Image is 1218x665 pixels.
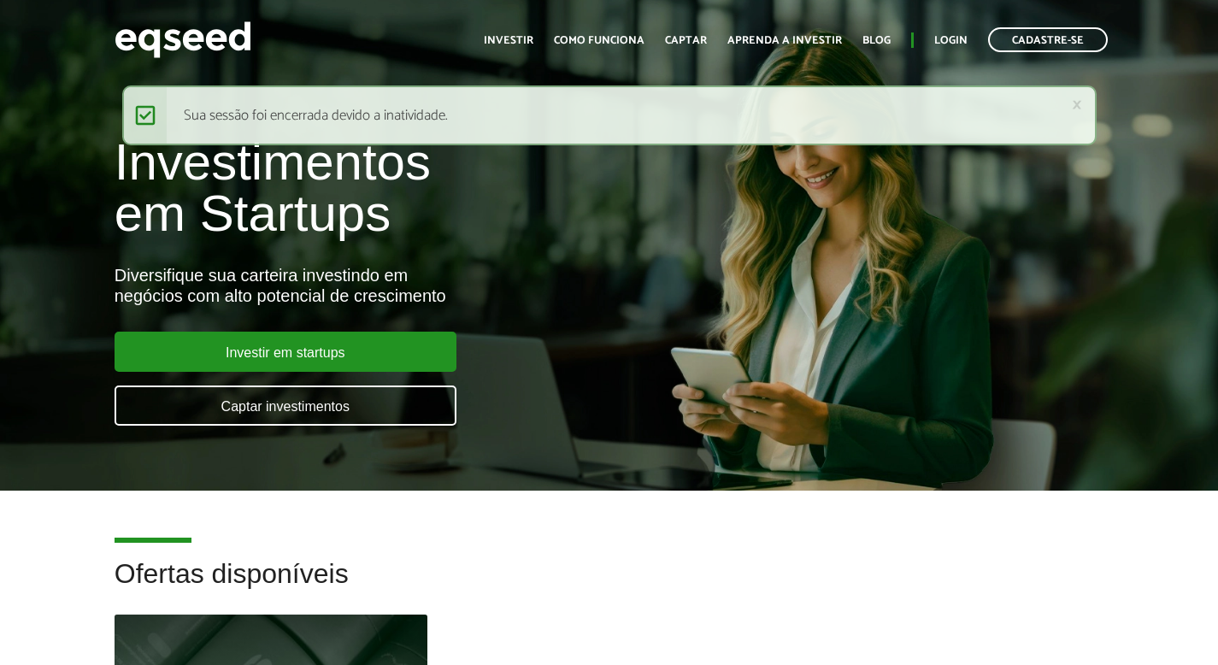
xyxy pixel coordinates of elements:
[115,17,251,62] img: EqSeed
[665,35,707,46] a: Captar
[484,35,533,46] a: Investir
[115,559,1104,615] h2: Ofertas disponíveis
[115,332,456,372] a: Investir em startups
[115,265,698,306] div: Diversifique sua carteira investindo em negócios com alto potencial de crescimento
[115,137,698,239] h1: Investimentos em Startups
[554,35,644,46] a: Como funciona
[862,35,891,46] a: Blog
[115,385,456,426] a: Captar investimentos
[122,85,1097,145] div: Sua sessão foi encerrada devido a inatividade.
[988,27,1108,52] a: Cadastre-se
[934,35,968,46] a: Login
[727,35,842,46] a: Aprenda a investir
[1072,96,1082,114] a: ×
